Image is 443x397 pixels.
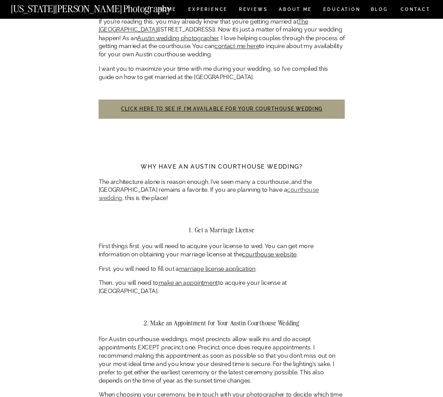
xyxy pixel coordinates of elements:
a: CONTACT [400,6,431,14]
p: First, you will need to fill out a . [99,265,345,273]
a: marriage license application [179,265,256,272]
p: The architecture alone is reason enough. I’ve seen many a courthouse…and the [GEOGRAPHIC_DATA] re... [99,178,345,203]
a: REVIEWS [239,7,266,14]
h2: 2. Make an Appointment for Your Austin Courthouse Wedding [99,320,345,326]
p: For Austin courthouse weddings, most precincts allow walk ins and do accept appointments EXCEPT p... [99,335,345,385]
a: Austin wedding photographer [137,35,218,41]
a: contact me here [215,43,259,50]
a: HOME [157,7,178,14]
p: If you’re reading this, you may already know that you’re getting married at ([STREET_ADDRESS]). N... [99,17,345,59]
p: Then, you will need to to acquire your license at [GEOGRAPHIC_DATA]. [99,279,345,296]
a: make an appointment [159,280,218,287]
a: BLOG [370,7,388,14]
h3: Why have an Austin Courthouse Wedding? [99,162,345,171]
a: Experience [188,7,227,14]
h2: 1. Get a Marriage License [99,227,345,233]
a: courthouse wedding [99,186,319,202]
a: [US_STATE][PERSON_NAME] Photography [11,3,196,10]
a: ABOUT ME [279,7,312,14]
a: courthouse website [242,251,296,258]
a: Click here to see if I’m available for your courthouse wedding [121,106,322,112]
p: I want you to maximize your time with me during your wedding, so I’ve compiled this guide on how ... [99,65,345,82]
p: First things first, you will need to acquire your license to wed. You can get more information on... [99,242,345,259]
a: EDUCATION [323,7,362,14]
a: The [GEOGRAPHIC_DATA] [99,18,308,33]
